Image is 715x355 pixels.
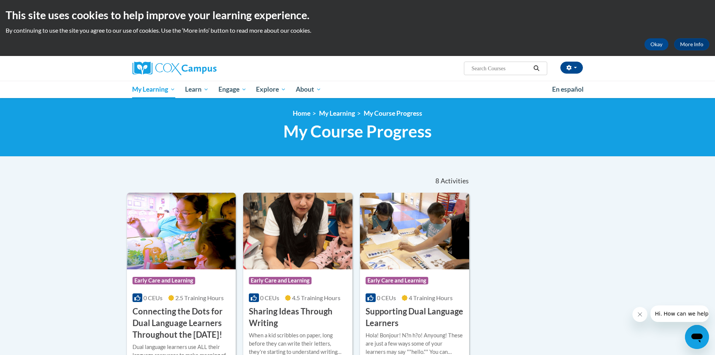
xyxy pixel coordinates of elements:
img: Course Logo [243,193,352,269]
span: 8 [435,177,439,185]
span: Engage [218,85,247,94]
p: By continuing to use the site you agree to our use of cookies. Use the ‘More info’ button to read... [6,26,709,35]
span: Explore [256,85,286,94]
span: 4.5 Training Hours [292,294,340,301]
span: Early Care and Learning [366,277,428,284]
img: Course Logo [360,193,469,269]
span: Learn [185,85,209,94]
span: 0 CEUs [377,294,396,301]
span: 0 CEUs [143,294,163,301]
h2: This site uses cookies to help improve your learning experience. [6,8,709,23]
a: Cox Campus [132,62,275,75]
h3: Supporting Dual Language Learners [366,306,464,329]
span: My Course Progress [283,121,432,141]
a: Learn [180,81,214,98]
span: Early Care and Learning [132,277,195,284]
div: Main menu [121,81,594,98]
a: Home [293,109,310,117]
img: Cox Campus [132,62,217,75]
span: Activities [441,177,469,185]
span: Hi. How can we help? [5,5,61,11]
a: My Learning [128,81,181,98]
a: En español [547,82,589,97]
button: Okay [644,38,668,50]
iframe: Close message [632,307,647,322]
span: About [296,85,321,94]
span: My Learning [132,85,175,94]
span: Early Care and Learning [249,277,312,284]
iframe: Message from company [650,305,709,322]
input: Search Courses [471,64,531,73]
a: About [291,81,326,98]
button: Search [531,64,542,73]
button: Account Settings [560,62,583,74]
span: 2.5 Training Hours [175,294,224,301]
h3: Connecting the Dots for Dual Language Learners Throughout the [DATE]! [132,306,230,340]
a: My Learning [319,109,355,117]
img: Course Logo [127,193,236,269]
a: Engage [214,81,251,98]
span: En español [552,85,584,93]
h3: Sharing Ideas Through Writing [249,306,347,329]
span: 4 Training Hours [409,294,453,301]
a: Explore [251,81,291,98]
a: My Course Progress [364,109,422,117]
span: 0 CEUs [260,294,279,301]
a: More Info [674,38,709,50]
iframe: Button to launch messaging window [685,325,709,349]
